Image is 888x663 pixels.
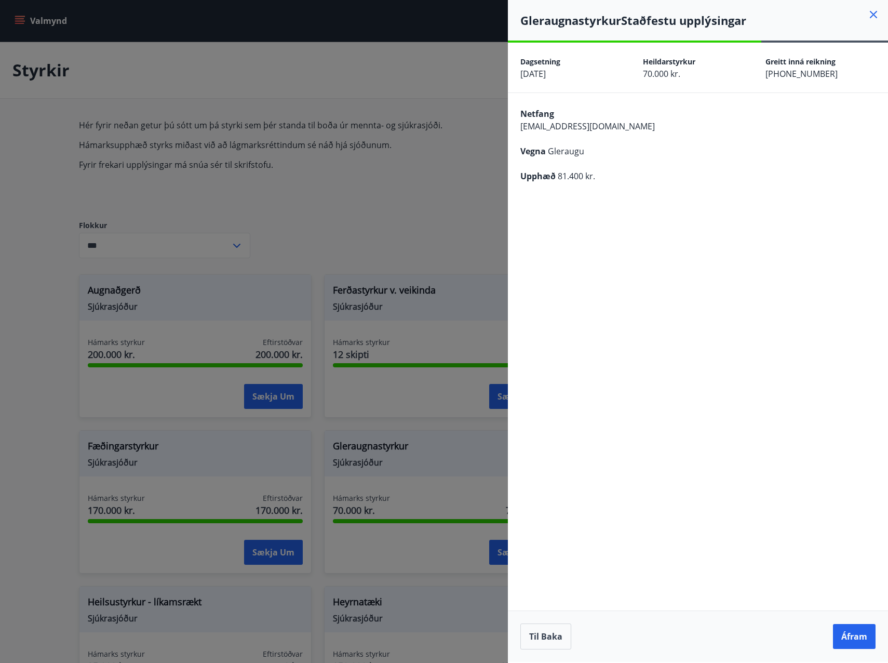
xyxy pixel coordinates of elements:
[520,68,546,79] span: [DATE]
[520,108,554,120] span: Netfang
[520,12,888,28] h4: Gleraugnastyrkur Staðfestu upplýsingar
[520,170,556,182] span: Upphæð
[520,145,546,157] span: Vegna
[765,57,836,67] span: Greitt inná reikning
[558,170,595,182] span: 81.400 kr.
[643,68,680,79] span: 70.000 kr.
[765,68,838,79] span: [PHONE_NUMBER]
[548,145,584,157] span: Gleraugu
[643,57,695,67] span: Heildarstyrkur
[520,624,571,649] button: Til baka
[833,624,876,649] button: Áfram
[520,121,655,132] span: [EMAIL_ADDRESS][DOMAIN_NAME]
[520,57,560,67] span: Dagsetning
